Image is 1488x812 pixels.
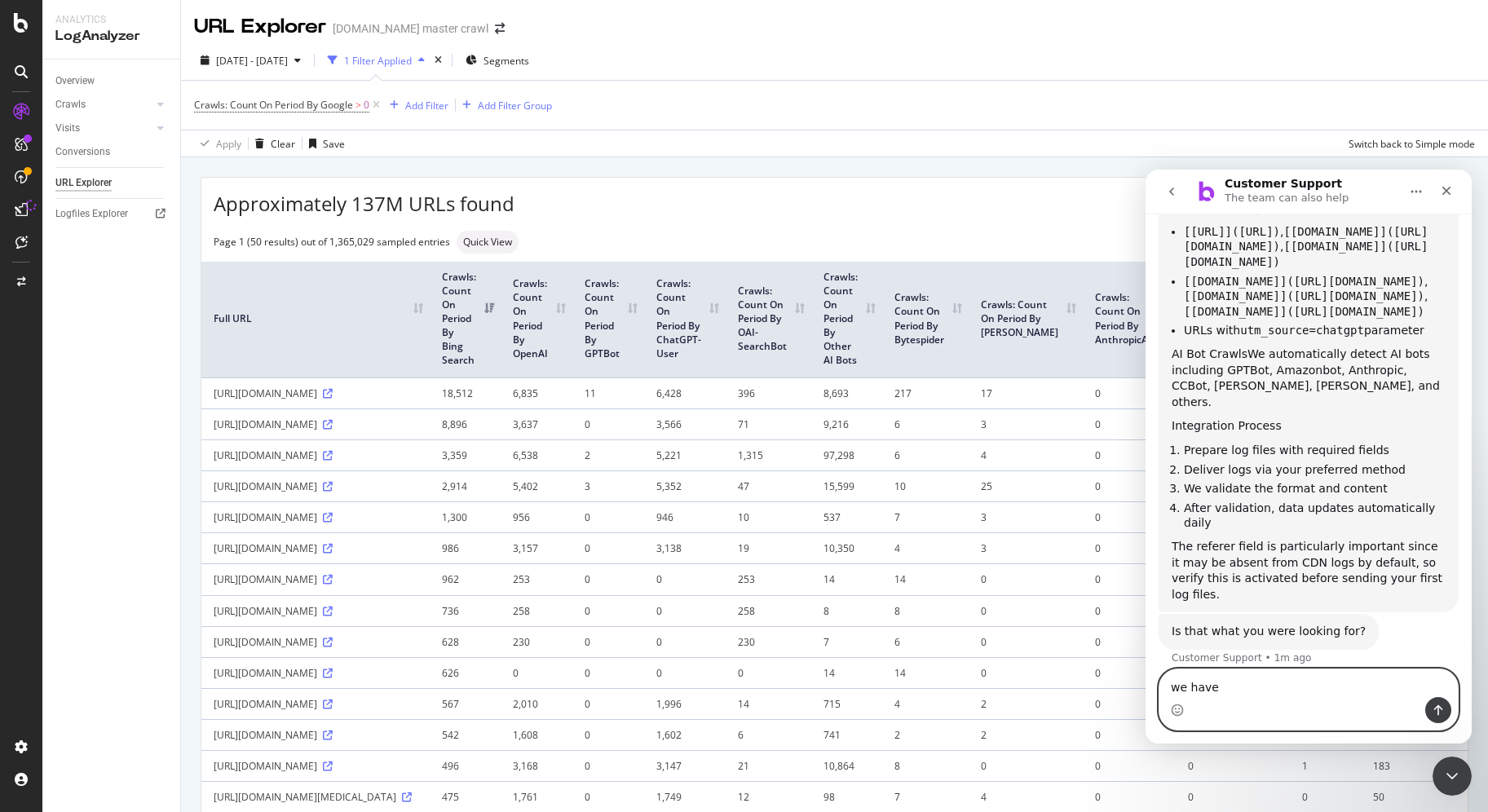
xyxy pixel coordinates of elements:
td: 1,761 [501,781,572,812]
code: utm_source=chatgpt [95,154,219,167]
td: 3,168 [501,750,572,781]
div: arrow-right-arrow-left [495,23,505,34]
td: 0 [1290,781,1361,812]
td: 0 [726,657,811,688]
div: [URL][DOMAIN_NAME] [214,666,417,680]
div: [URL][DOMAIN_NAME][MEDICAL_DATA] [214,790,417,804]
td: 50 [1361,781,1460,812]
td: 626 [430,657,501,688]
div: [URL][DOMAIN_NAME] [214,572,417,586]
a: Crawls [55,96,152,113]
td: 5,402 [501,470,572,501]
a: Logfiles Explorer [55,205,169,223]
div: The referer field is particularly important since it may be absent from CDN logs by default, so v... [26,369,300,433]
td: 1 [1290,750,1361,781]
div: 1 Filter Applied [344,54,412,68]
td: 6,428 [644,377,726,408]
div: [URL][DOMAIN_NAME] [214,759,417,773]
th: Crawls: Count On Period By ChatGPT-User: activate to sort column ascending [644,262,726,377]
td: 10,350 [811,532,882,563]
div: Switch back to Simple mode [1349,137,1475,151]
li: Prepare log files with required fields [38,273,300,289]
td: 0 [1083,377,1176,408]
td: 0 [1083,688,1176,719]
td: 0 [1176,781,1290,812]
th: Crawls: Count On Period By ClaudeBot: activate to sort column ascending [969,262,1083,377]
td: 14 [726,688,811,719]
td: 6 [726,719,811,750]
td: 0 [572,501,644,532]
button: Switch back to Simple mode [1342,130,1475,157]
button: Clear [249,130,295,157]
td: 0 [572,626,644,657]
div: [URL][DOMAIN_NAME] [214,386,417,400]
td: 8,896 [430,408,501,439]
td: 0 [1083,532,1176,563]
td: 8 [811,595,882,626]
div: Page 1 (50 results) out of 1,365,029 sampled entries [214,235,450,249]
td: 10 [726,501,811,532]
td: 0 [1083,595,1176,626]
td: 1,300 [430,501,501,532]
td: 0 [572,719,644,750]
div: [URL][DOMAIN_NAME] [214,479,417,493]
span: AI Bot Crawls [26,178,102,191]
div: Analytics [55,13,167,27]
td: 0 [1083,750,1176,781]
span: Approximately 137M URLs found [214,190,514,218]
td: 2 [969,688,1083,719]
div: Add Filter Group [478,99,552,113]
td: 8 [882,595,969,626]
div: [URL][DOMAIN_NAME] [214,635,417,649]
a: Overview [55,73,169,90]
div: Logfiles Explorer [55,205,128,223]
th: Crawls: Count On Period By OAI-SearchBot: activate to sort column ascending [726,262,811,377]
code: [[DOMAIN_NAME]]([URL][DOMAIN_NAME]) [38,70,282,99]
div: [URL][DOMAIN_NAME] [214,604,417,618]
li: After validation, data updates automatically daily [38,331,300,361]
td: 3 [969,532,1083,563]
div: Crawls [55,96,86,113]
td: 1,608 [501,719,572,750]
td: 6 [882,626,969,657]
td: 0 [969,563,1083,594]
td: 21 [726,750,811,781]
td: 962 [430,563,501,594]
td: 0 [572,563,644,594]
td: 0 [969,657,1083,688]
textarea: Message… [14,500,312,527]
div: URL Explorer [55,174,112,192]
td: 1,749 [644,781,726,812]
td: 736 [430,595,501,626]
td: 0 [969,595,1083,626]
td: 0 [969,626,1083,657]
a: Visits [55,120,152,137]
td: 7 [882,501,969,532]
th: Crawls: Count On Period By AnthropicAI: activate to sort column ascending [1083,262,1176,377]
code: [[DOMAIN_NAME]]([URL][DOMAIN_NAME]) [38,55,282,84]
td: 4 [882,532,969,563]
div: [URL][DOMAIN_NAME] [214,541,417,555]
td: 2 [572,439,644,470]
a: Conversions [55,143,169,161]
td: 396 [726,377,811,408]
td: 3,359 [430,439,501,470]
div: Customer Support • 1m ago [26,483,166,493]
td: 542 [430,719,501,750]
li: , , [38,55,300,100]
td: 98 [811,781,882,812]
div: URL Explorer [194,13,326,41]
td: 6,538 [501,439,572,470]
th: Crawls: Count On Period By Bing Search: activate to sort column ascending [430,262,501,377]
td: 253 [726,563,811,594]
div: Visits [55,120,80,137]
li: URLs with parameter [38,153,300,169]
td: 11 [572,377,644,408]
td: 5,221 [644,439,726,470]
td: 0 [572,750,644,781]
li: We validate the format and content [38,311,300,327]
div: [URL][DOMAIN_NAME] [214,510,417,524]
td: 97,298 [811,439,882,470]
